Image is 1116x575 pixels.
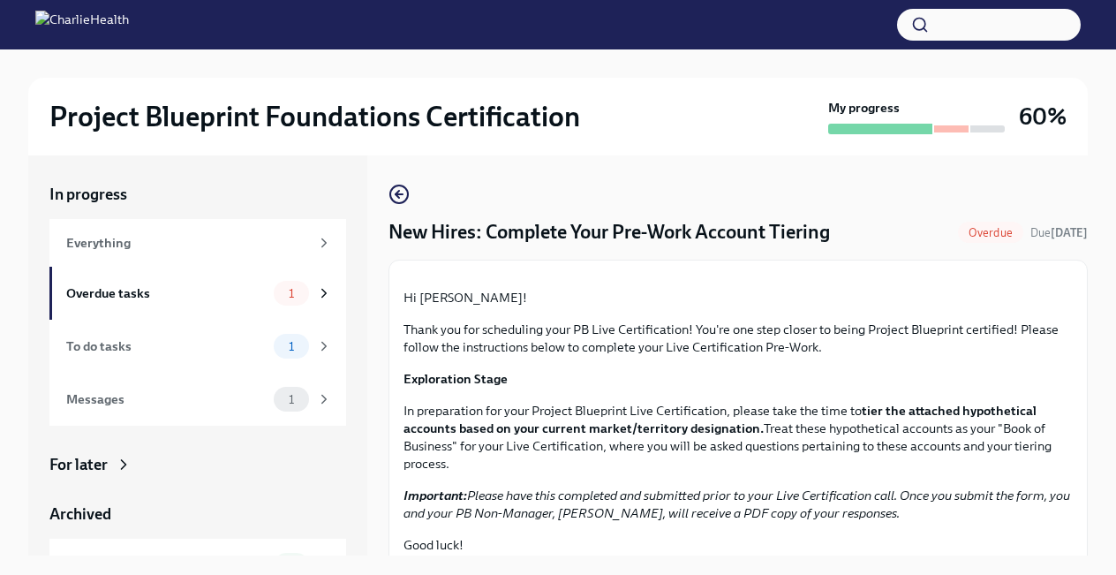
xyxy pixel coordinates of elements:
[49,373,346,426] a: Messages1
[403,488,467,503] strong: Important:
[278,393,305,406] span: 1
[49,454,108,475] div: For later
[1019,101,1067,132] h3: 60%
[49,99,580,134] h2: Project Blueprint Foundations Certification
[403,289,1073,306] p: Hi [PERSON_NAME]!
[1030,224,1088,241] span: September 8th, 2025 11:00
[49,320,346,373] a: To do tasks1
[1051,226,1088,239] strong: [DATE]
[66,337,267,356] div: To do tasks
[958,226,1023,239] span: Overdue
[1030,226,1088,239] span: Due
[403,402,1073,473] p: In preparation for your Project Blueprint Live Certification, please take the time to Treat these...
[49,219,346,267] a: Everything
[49,267,346,320] a: Overdue tasks1
[403,536,1073,571] p: Good luck! [PERSON_NAME] & [PERSON_NAME]
[35,11,129,39] img: CharlieHealth
[403,371,508,387] strong: Exploration Stage
[278,340,305,353] span: 1
[403,488,1070,521] em: Please have this completed and submitted prior to your Live Certification call. Once you submit t...
[403,321,1073,356] p: Thank you for scheduling your PB Live Certification! You're one step closer to being Project Blue...
[66,233,309,253] div: Everything
[49,454,346,475] a: For later
[49,503,346,525] a: Archived
[278,287,305,300] span: 1
[828,99,900,117] strong: My progress
[49,184,346,205] a: In progress
[388,219,830,246] h4: New Hires: Complete Your Pre-Work Account Tiering
[66,390,267,409] div: Messages
[66,284,267,303] div: Overdue tasks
